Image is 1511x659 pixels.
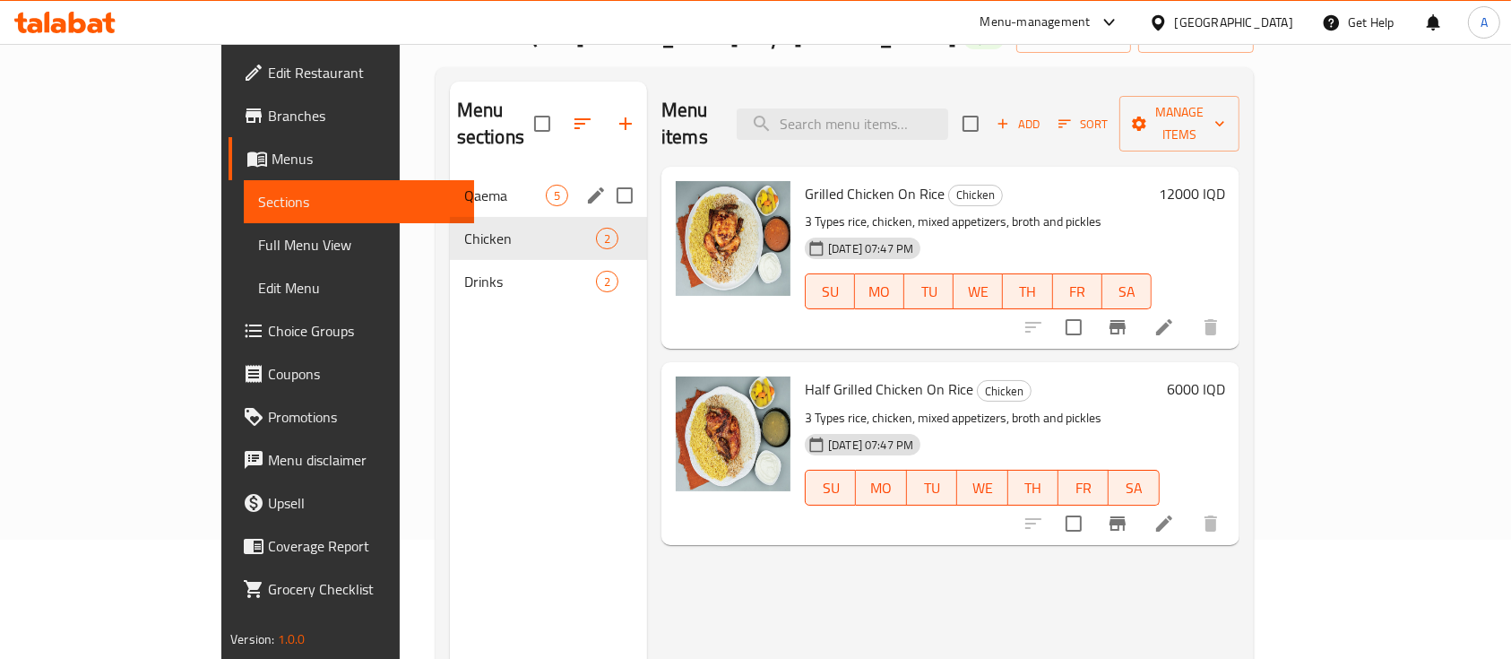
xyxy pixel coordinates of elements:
span: SA [1116,475,1152,501]
span: Sort [1058,114,1108,134]
span: SU [813,475,849,501]
span: 1.0.0 [278,628,306,651]
span: Chicken [978,381,1031,402]
img: Half Grilled Chicken On Rice [676,377,790,491]
span: 2 [597,273,617,290]
a: Coupons [229,352,474,395]
span: Menus [272,148,460,169]
button: MO [856,470,906,506]
a: Coverage Report [229,525,474,568]
span: [DATE] 07:47 PM [821,437,920,454]
span: Coupons [268,363,460,385]
a: Edit Menu [244,266,474,309]
a: Upsell [229,481,474,525]
button: TU [907,470,957,506]
span: Coverage Report [268,535,460,557]
span: Sections [258,191,460,212]
span: SU [813,279,848,305]
span: TH [1015,475,1051,501]
button: SU [805,470,856,506]
span: MO [862,279,897,305]
span: [DATE] 07:47 PM [821,240,920,257]
button: WE [954,273,1003,309]
a: Menu disclaimer [229,438,474,481]
span: Branches [268,105,460,126]
span: Grilled Chicken On Rice [805,180,945,207]
span: Sort sections [561,102,604,145]
span: import [1031,25,1117,48]
button: TH [1008,470,1058,506]
span: Select section [952,105,989,143]
span: Select all sections [523,105,561,143]
h6: 6000 IQD [1167,377,1225,402]
span: Grocery Checklist [268,578,460,600]
span: Drinks [464,271,596,292]
button: delete [1189,502,1232,545]
span: TU [911,279,946,305]
button: Branch-specific-item [1096,306,1139,349]
a: Choice Groups [229,309,474,352]
button: SU [805,273,855,309]
a: Menus [229,137,474,180]
button: Add [989,110,1047,138]
img: Grilled Chicken On Rice [676,181,790,296]
span: Manage items [1134,101,1225,146]
a: Grocery Checklist [229,568,474,611]
span: Chicken [464,228,596,249]
button: MO [855,273,904,309]
div: Chicken [948,185,1003,206]
p: 3 Types rice, chicken, mixed appetizers, broth and pickles [805,407,1160,429]
a: Full Menu View [244,223,474,266]
span: export [1153,25,1239,48]
span: Edit Restaurant [268,62,460,83]
span: Choice Groups [268,320,460,342]
span: Menu disclaimer [268,449,460,471]
span: Full Menu View [258,234,460,256]
span: MO [863,475,899,501]
button: SA [1109,470,1159,506]
span: TU [914,475,950,501]
span: Sort items [1047,110,1119,138]
span: Promotions [268,406,460,428]
nav: Menu sections [450,167,647,310]
button: WE [957,470,1007,506]
p: 3 Types rice, chicken, mixed appetizers, broth and pickles [805,211,1152,233]
a: Branches [229,94,474,137]
span: Select to update [1055,505,1092,542]
span: Select to update [1055,308,1092,346]
button: TH [1003,273,1052,309]
button: FR [1058,470,1109,506]
button: delete [1189,306,1232,349]
div: [GEOGRAPHIC_DATA] [1175,13,1293,32]
span: Version: [230,628,274,651]
span: Upsell [268,492,460,514]
button: Sort [1054,110,1112,138]
span: WE [964,475,1000,501]
button: SA [1102,273,1152,309]
span: A [1481,13,1488,32]
span: 5 [547,187,567,204]
div: Chicken [977,380,1032,402]
span: Add [994,114,1042,134]
a: Edit menu item [1153,316,1175,338]
div: Drinks2 [450,260,647,303]
input: search [737,108,948,140]
h6: 12000 IQD [1159,181,1225,206]
a: Edit menu item [1153,513,1175,534]
div: items [546,185,568,206]
button: TU [904,273,954,309]
span: Qaema [464,185,546,206]
button: Add section [604,102,647,145]
button: FR [1053,273,1102,309]
a: Sections [244,180,474,223]
span: WE [961,279,996,305]
div: Menu-management [980,12,1091,33]
span: 2 [597,230,617,247]
span: Edit Menu [258,277,460,299]
div: Qaema5edit [450,174,647,217]
span: FR [1066,475,1101,501]
a: Promotions [229,395,474,438]
button: edit [583,182,609,209]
